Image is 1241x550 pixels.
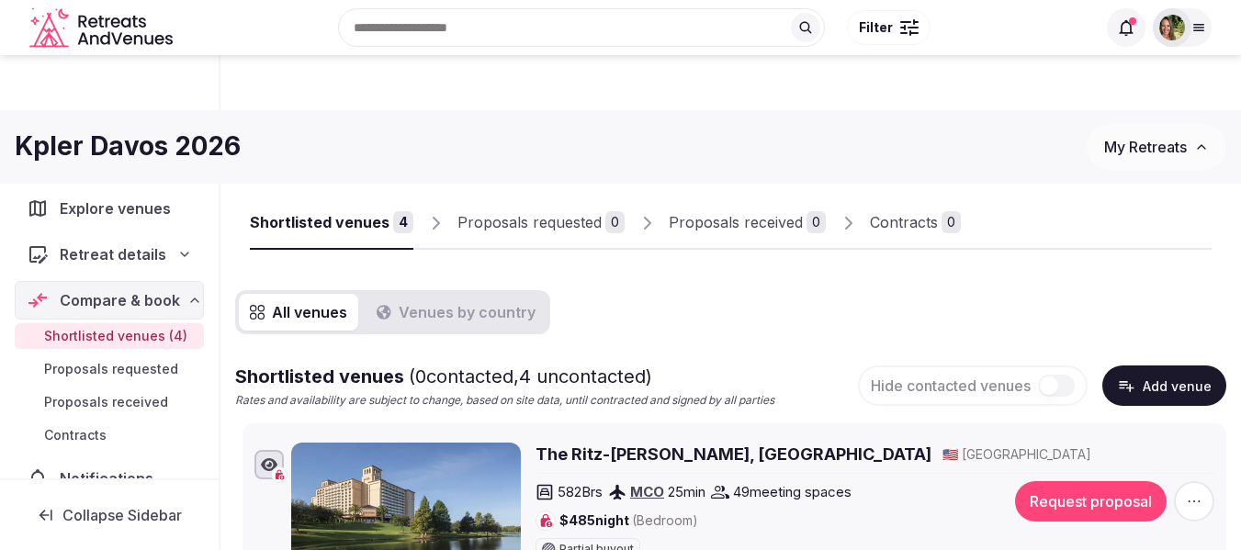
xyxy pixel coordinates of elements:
a: Explore venues [15,189,204,228]
img: Shay Tippie [1159,15,1185,40]
span: [GEOGRAPHIC_DATA] [962,445,1091,464]
span: Proposals requested [44,360,178,378]
span: My Retreats [1104,138,1187,156]
span: Proposals received [44,393,168,411]
span: Contracts [44,426,107,444]
span: 🇺🇸 [942,446,958,462]
span: Compare & book [60,289,180,311]
div: Contracts [870,211,938,233]
span: Explore venues [60,197,178,219]
button: Add venue [1102,365,1226,406]
a: Proposals received [15,389,204,415]
a: Proposals requested [15,356,204,382]
button: Request proposal [1015,481,1167,522]
div: 0 [942,211,961,233]
a: Proposals requested0 [457,196,625,250]
a: Visit the homepage [29,7,176,49]
a: Shortlisted venues4 [250,196,413,250]
button: 🇺🇸 [942,445,958,464]
div: 0 [807,211,826,233]
div: 0 [605,211,625,233]
span: ( 0 contacted, 4 uncontacted) [409,365,652,387]
div: Proposals requested [457,211,602,233]
div: 4 [393,211,413,233]
a: MCO [630,483,664,500]
span: Collapse Sidebar [62,506,182,524]
button: My Retreats [1087,124,1226,170]
span: (Bedroom) [632,512,698,528]
a: Notifications [15,459,204,498]
button: Collapse Sidebar [15,495,204,535]
a: Shortlisted venues (4) [15,323,204,349]
div: Shortlisted venues [250,211,389,233]
span: 25 min [668,482,705,501]
svg: Retreats and Venues company logo [29,7,176,49]
a: Proposals received0 [669,196,826,250]
span: 582 Brs [558,482,603,501]
span: Hide contacted venues [871,376,1031,395]
button: All venues [239,294,358,331]
span: Shortlisted venues [235,365,652,387]
span: Shortlisted venues (4) [44,327,187,345]
span: Retreat details [60,243,166,265]
a: Contracts0 [870,196,961,250]
h1: Kpler Davos 2026 [15,129,241,164]
span: Filter [859,18,893,37]
div: Proposals received [669,211,803,233]
button: Filter [847,10,931,45]
span: Notifications [60,467,161,489]
span: 49 meeting spaces [733,482,852,501]
span: $485 night [559,511,698,530]
p: Rates and availability are subject to change, based on site data, until contracted and signed by ... [235,393,774,409]
a: Contracts [15,422,204,448]
button: Venues by country [366,294,547,331]
a: The Ritz-[PERSON_NAME], [GEOGRAPHIC_DATA] [536,443,931,466]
